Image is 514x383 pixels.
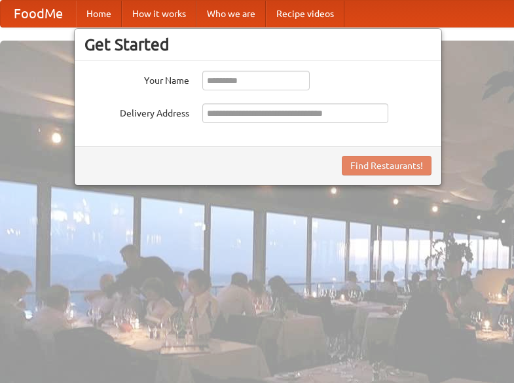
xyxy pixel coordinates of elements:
[196,1,266,27] a: Who we are
[84,35,431,54] h3: Get Started
[76,1,122,27] a: Home
[122,1,196,27] a: How it works
[84,103,189,120] label: Delivery Address
[266,1,344,27] a: Recipe videos
[342,156,431,175] button: Find Restaurants!
[1,1,76,27] a: FoodMe
[84,71,189,87] label: Your Name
